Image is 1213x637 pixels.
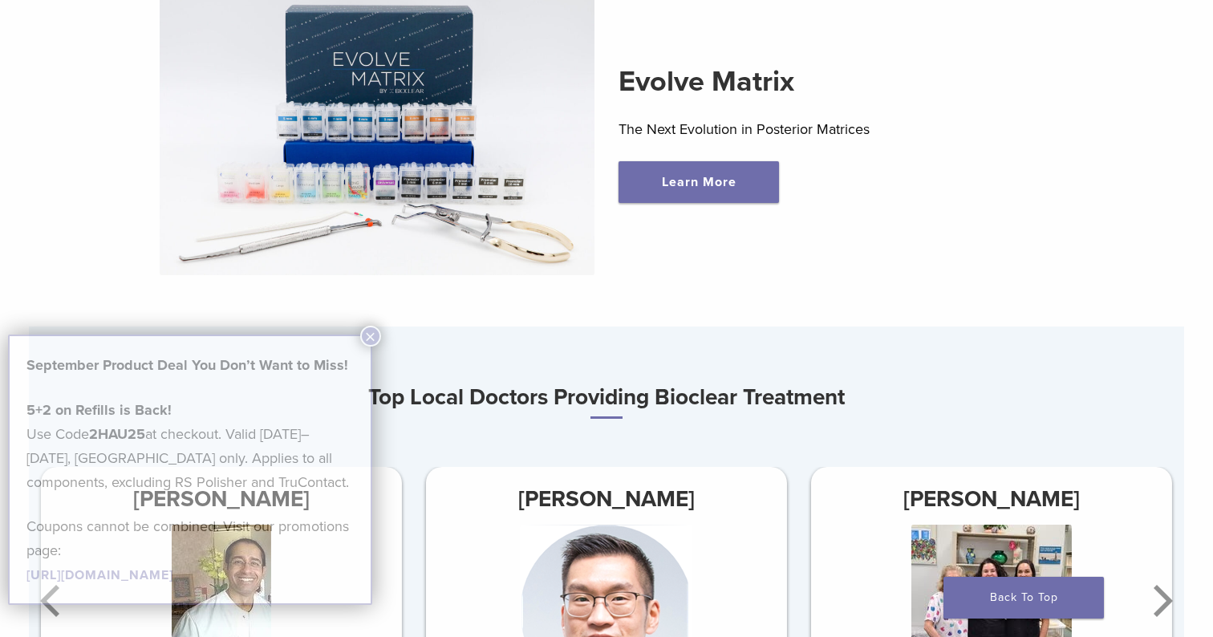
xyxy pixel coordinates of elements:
[619,63,1054,101] h2: Evolve Matrix
[26,356,348,374] strong: September Product Deal You Don’t Want to Miss!
[89,425,145,443] strong: 2HAU25
[811,480,1172,518] h3: [PERSON_NAME]
[29,378,1184,419] h3: Top Local Doctors Providing Bioclear Treatment
[26,567,173,583] a: [URL][DOMAIN_NAME]
[943,577,1104,619] a: Back To Top
[426,480,787,518] h3: [PERSON_NAME]
[26,401,172,419] strong: 5+2 on Refills is Back!
[26,398,354,494] p: Use Code at checkout. Valid [DATE]–[DATE], [GEOGRAPHIC_DATA] only. Applies to all components, exc...
[26,514,354,586] p: Coupons cannot be combined. Visit our promotions page:
[360,326,381,347] button: Close
[619,161,779,203] a: Learn More
[619,117,1054,141] p: The Next Evolution in Posterior Matrices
